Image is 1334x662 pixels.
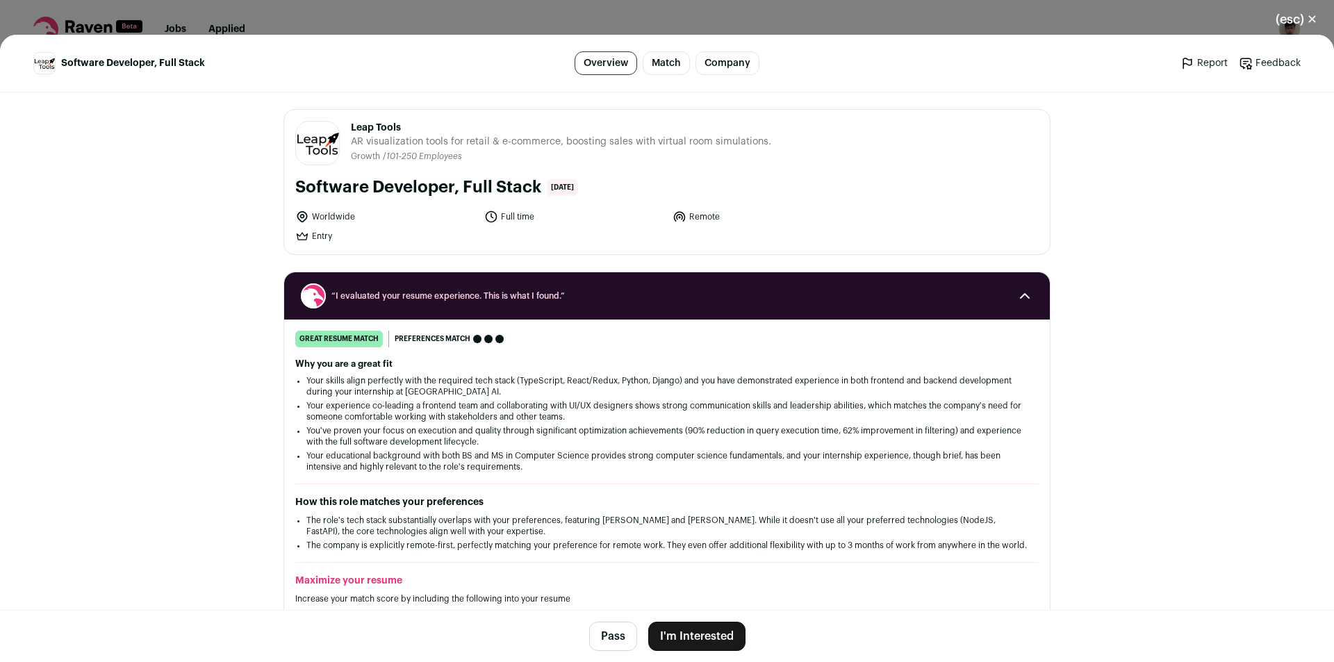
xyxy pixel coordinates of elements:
[383,151,462,162] li: /
[295,176,541,199] h1: Software Developer, Full Stack
[575,51,637,75] a: Overview
[295,593,1039,604] p: Increase your match score by including the following into your resume
[61,56,205,70] span: Software Developer, Full Stack
[331,290,1003,301] span: “I evaluated your resume experience. This is what I found.”
[1259,4,1334,35] button: Close modal
[395,332,470,346] span: Preferences match
[295,574,1039,588] h2: Maximize your resume
[306,425,1028,447] li: You've proven your focus on execution and quality through significant optimization achievements (...
[306,540,1028,551] li: The company is explicitly remote-first, perfectly matching your preference for remote work. They ...
[296,122,339,165] img: bfcbab2c7c09feba882793d09667f704fc773f86a84467dedb74b637d4c10bef.jpg
[695,51,759,75] a: Company
[673,210,853,224] li: Remote
[351,121,771,135] span: Leap Tools
[295,358,1039,370] h2: Why you are a great fit
[306,450,1028,472] li: Your educational background with both BS and MS in Computer Science provides strong computer scie...
[1239,56,1301,70] a: Feedback
[306,375,1028,397] li: Your skills align perfectly with the required tech stack (TypeScript, React/Redux, Python, Django...
[1180,56,1228,70] a: Report
[306,515,1028,537] li: The role's tech stack substantially overlaps with your preferences, featuring [PERSON_NAME] and [...
[484,210,665,224] li: Full time
[351,151,383,162] li: Growth
[34,53,55,74] img: bfcbab2c7c09feba882793d09667f704fc773f86a84467dedb74b637d4c10bef.jpg
[295,229,476,243] li: Entry
[295,495,1039,509] h2: How this role matches your preferences
[306,400,1028,422] li: Your experience co-leading a frontend team and collaborating with UI/UX designers shows strong co...
[351,135,771,149] span: AR visualization tools for retail & e-commerce, boosting sales with virtual room simulations.
[643,51,690,75] a: Match
[295,210,476,224] li: Worldwide
[589,622,637,651] button: Pass
[295,331,383,347] div: great resume match
[648,622,746,651] button: I'm Interested
[547,179,578,196] span: [DATE]
[386,152,462,160] span: 101-250 Employees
